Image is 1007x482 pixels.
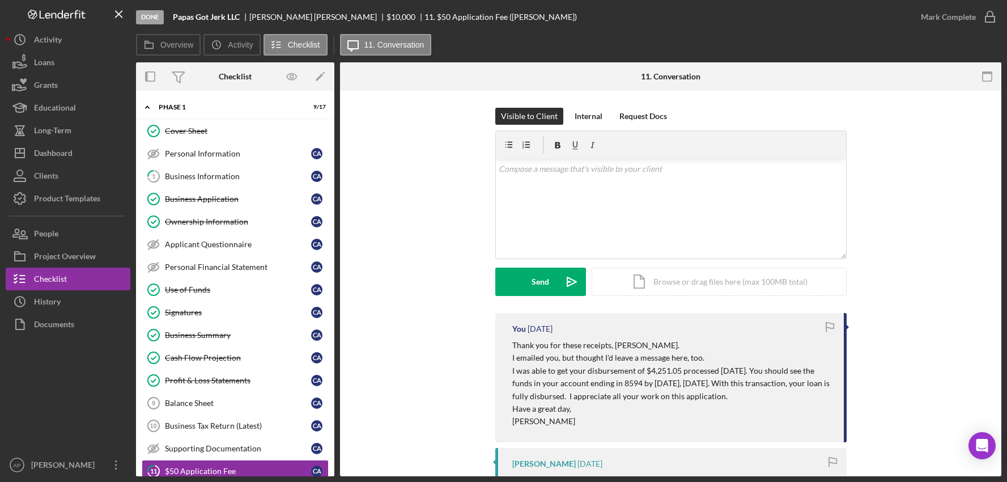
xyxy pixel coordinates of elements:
div: Business Summary [165,331,311,340]
div: Clients [34,164,58,190]
div: [PERSON_NAME] [PERSON_NAME] [249,12,386,22]
a: Supporting DocumentationCA [142,437,329,460]
button: Send [495,268,586,296]
button: Internal [569,108,608,125]
button: Mark Complete [910,6,1001,28]
div: C A [311,329,322,341]
a: Personal Financial StatementCA [142,256,329,278]
div: Open Intercom Messenger [968,432,996,459]
tspan: 10 [150,422,156,429]
div: History [34,290,61,316]
button: Dashboard [6,142,130,164]
button: History [6,290,130,313]
div: Done [136,10,164,24]
div: Grants [34,74,58,99]
div: 9 / 17 [305,104,326,111]
tspan: 11 [150,467,157,475]
tspan: 9 [152,400,155,407]
div: C A [311,216,322,227]
div: Business Application [165,195,311,204]
div: $50 Application Fee [165,467,311,476]
a: Applicant QuestionnaireCA [142,233,329,256]
div: Personal Financial Statement [165,263,311,272]
button: Loans [6,51,130,74]
div: 11. Conversation [641,72,700,81]
button: Project Overview [6,245,130,268]
b: Papas Got Jerk LLC [173,12,240,22]
div: 11. $50 Application Fee ([PERSON_NAME]) [424,12,577,22]
div: C A [311,239,322,250]
div: Business Information [165,172,311,181]
div: Project Overview [34,245,96,270]
div: C A [311,352,322,363]
div: C A [311,171,322,182]
div: Loans [34,51,54,77]
div: Cash Flow Projection [165,353,311,362]
p: Thank you for these receipts, [PERSON_NAME]. [512,339,832,352]
a: 1Business InformationCA [142,165,329,188]
div: Balance Sheet [165,399,311,408]
a: Activity [6,28,130,51]
div: Product Templates [34,187,100,213]
div: [PERSON_NAME] [28,454,102,479]
span: $10,000 [386,12,415,22]
label: Activity [228,40,253,49]
button: Documents [6,313,130,336]
div: C A [311,307,322,318]
button: People [6,222,130,245]
label: 11. Conversation [364,40,424,49]
div: Dashboard [34,142,73,167]
button: AP[PERSON_NAME] [6,454,130,476]
button: Long-Term [6,119,130,142]
div: Business Tax Return (Latest) [165,421,311,430]
div: Personal Information [165,149,311,158]
a: Cash Flow ProjectionCA [142,346,329,369]
a: 10Business Tax Return (Latest)CA [142,415,329,437]
button: Request Docs [614,108,673,125]
p: [PERSON_NAME] [512,415,832,428]
button: Checklist [6,268,130,290]
div: Signatures [165,308,311,317]
div: C A [311,375,322,386]
button: Checklist [264,34,328,56]
a: Clients [6,164,130,187]
tspan: 1 [152,172,155,180]
p: Have a great day, [512,403,832,415]
button: Product Templates [6,187,130,210]
div: Applicant Questionnaire [165,240,311,249]
text: AP [14,462,21,468]
div: Internal [575,108,602,125]
div: Educational [34,96,76,122]
button: Visible to Client [495,108,563,125]
a: 9Balance SheetCA [142,392,329,415]
a: Business SummaryCA [142,324,329,346]
div: C A [311,466,322,477]
div: [PERSON_NAME] [512,459,576,468]
label: Overview [160,40,193,49]
button: Overview [136,34,201,56]
div: Use of Funds [165,285,311,294]
div: C A [311,443,322,454]
a: Cover Sheet [142,120,329,142]
div: C A [311,193,322,205]
a: SignaturesCA [142,301,329,324]
button: Grants [6,74,130,96]
div: Ownership Information [165,217,311,226]
div: People [34,222,58,248]
div: C A [311,398,322,409]
div: Request Docs [619,108,667,125]
a: Personal InformationCA [142,142,329,165]
div: Documents [34,313,74,339]
div: Cover Sheet [165,126,328,136]
label: Checklist [288,40,320,49]
div: Send [532,268,549,296]
div: Mark Complete [921,6,976,28]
